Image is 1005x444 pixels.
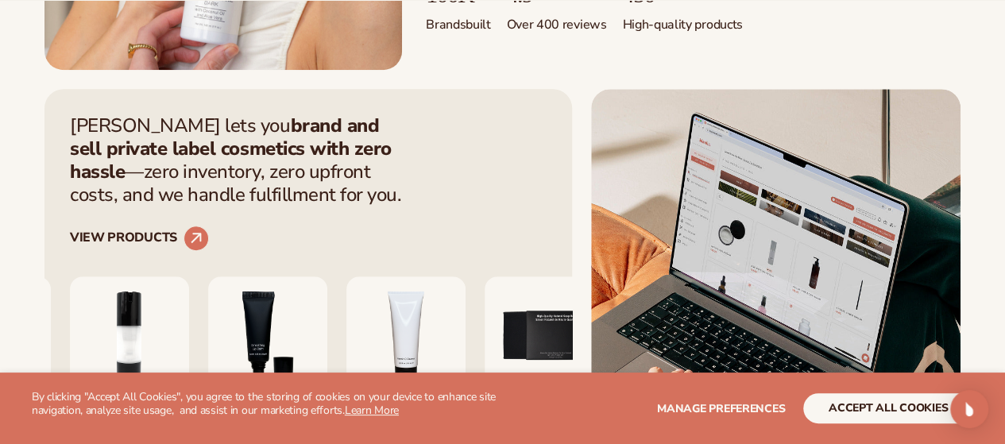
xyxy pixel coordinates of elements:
button: accept all cookies [803,393,973,423]
a: VIEW PRODUCTS [70,226,209,251]
img: Smoothing lip balm. [208,276,327,396]
p: [PERSON_NAME] lets you —zero inventory, zero upfront costs, and we handle fulfillment for you. [70,114,412,206]
span: Manage preferences [657,401,785,416]
p: Over 400 reviews [507,7,607,33]
button: Manage preferences [657,393,785,423]
div: Open Intercom Messenger [950,390,988,428]
img: Nature bar of soap. [485,276,604,396]
strong: brand and sell private label cosmetics with zero hassle [70,113,392,184]
p: By clicking "Accept All Cookies", you agree to the storing of cookies on your device to enhance s... [32,391,503,418]
p: Brands built [426,7,491,33]
img: Moisturizing lotion. [70,276,189,396]
p: High-quality products [622,7,742,33]
a: Learn More [345,403,399,418]
img: Vitamin c cleanser. [346,276,466,396]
